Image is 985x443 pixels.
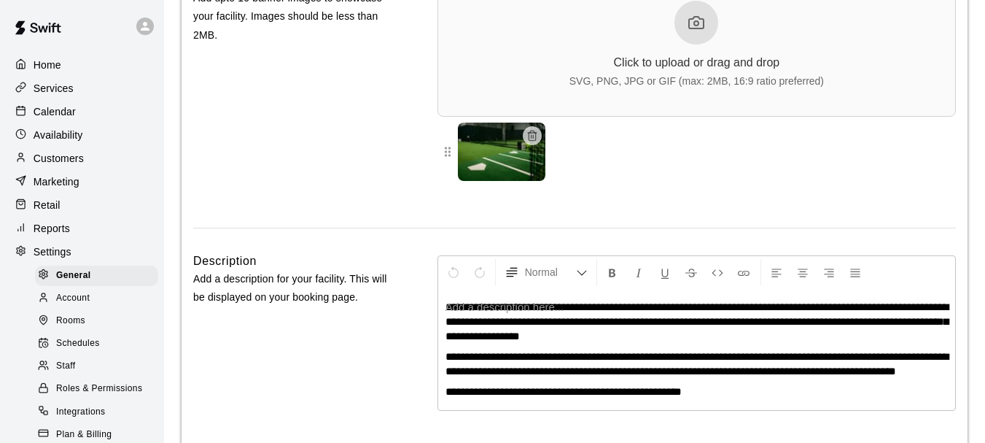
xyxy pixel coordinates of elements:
[56,336,100,351] span: Schedules
[193,270,392,307] p: Add a description for your facility. This will be displayed on your booking page.
[569,75,824,87] div: SVG, PNG, JPG or GIF (max: 2MB, 16:9 ratio preferred)
[35,402,158,423] div: Integrations
[499,259,593,285] button: Formatting Options
[56,269,91,283] span: General
[731,259,756,285] button: Insert Link
[458,123,545,181] img: Banner 1
[34,128,83,142] p: Availability
[12,77,152,99] a: Services
[764,259,789,285] button: Left Align
[467,259,492,285] button: Redo
[34,151,84,166] p: Customers
[34,221,70,236] p: Reports
[600,259,625,285] button: Format Bold
[35,355,164,378] a: Staff
[12,217,152,239] a: Reports
[56,291,90,306] span: Account
[34,104,76,119] p: Calendar
[12,171,152,193] a: Marketing
[843,259,868,285] button: Justify Align
[12,241,152,263] a: Settings
[817,259,841,285] button: Right Align
[12,54,152,76] a: Home
[35,266,158,286] div: General
[441,259,466,285] button: Undo
[679,259,704,285] button: Format Strikethrough
[35,310,164,333] a: Rooms
[34,81,74,96] p: Services
[12,124,152,146] a: Availability
[34,174,79,189] p: Marketing
[790,259,815,285] button: Center Align
[614,56,780,69] div: Click to upload or drag and drop
[193,252,257,271] h6: Description
[653,259,677,285] button: Format Underline
[35,378,164,401] a: Roles & Permissions
[35,379,158,399] div: Roles & Permissions
[626,259,651,285] button: Format Italics
[35,356,158,377] div: Staff
[56,405,106,420] span: Integrations
[525,265,576,280] span: Normal
[35,401,164,423] a: Integrations
[34,58,61,72] p: Home
[35,264,164,287] a: General
[34,198,61,212] p: Retail
[35,288,158,309] div: Account
[12,101,152,123] a: Calendar
[35,287,164,309] a: Account
[56,314,85,328] span: Rooms
[705,259,730,285] button: Insert Code
[35,333,164,355] a: Schedules
[35,311,158,331] div: Rooms
[12,194,152,216] a: Retail
[56,428,112,442] span: Plan & Billing
[12,147,152,169] a: Customers
[56,382,142,396] span: Roles & Permissions
[56,359,75,374] span: Staff
[35,334,158,354] div: Schedules
[34,244,71,259] p: Settings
